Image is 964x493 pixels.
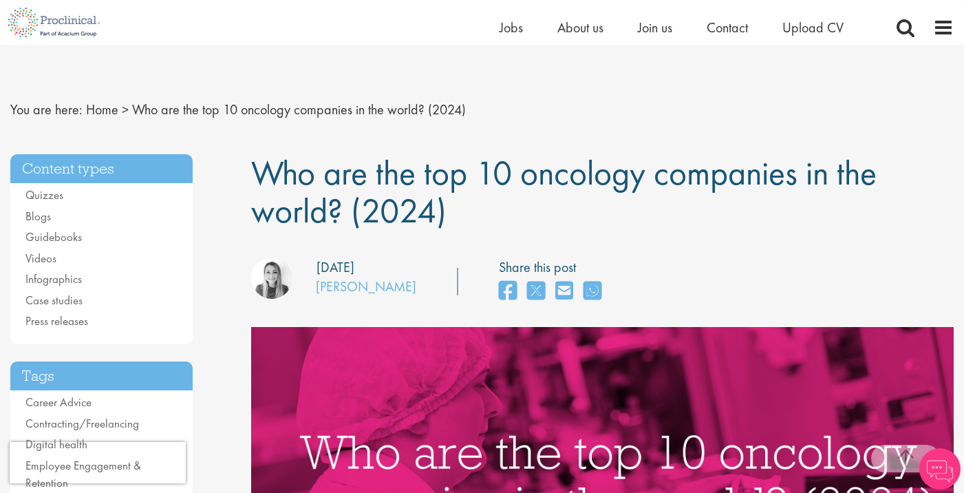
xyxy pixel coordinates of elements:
div: [DATE] [317,258,354,277]
h3: Tags [10,361,193,391]
a: Quizzes [25,187,63,202]
a: Digital health [25,437,87,452]
a: About us [557,19,603,36]
a: Upload CV [782,19,844,36]
img: Hannah Burke [251,258,292,299]
a: Contact [707,19,748,36]
img: Chatbot [919,448,961,490]
a: Jobs [500,19,523,36]
a: Career Advice [25,395,92,410]
a: share on facebook [499,277,517,306]
a: Blogs [25,209,51,224]
span: > [122,101,129,118]
a: [PERSON_NAME] [316,277,416,295]
a: share on whats app [583,277,601,306]
a: Videos [25,251,56,266]
a: Press releases [25,313,88,328]
a: Join us [638,19,672,36]
span: You are here: [10,101,83,118]
label: Share this post [499,258,608,277]
a: Guidebooks [25,229,82,244]
span: Who are the top 10 oncology companies in the world? (2024) [132,101,466,118]
a: Infographics [25,271,82,286]
a: share on email [555,277,573,306]
h3: Content types [10,154,193,184]
iframe: reCAPTCHA [10,442,186,483]
a: share on twitter [527,277,545,306]
a: Contracting/Freelancing [25,416,139,431]
a: breadcrumb link [86,101,118,118]
a: Case studies [25,293,83,308]
span: Who are the top 10 oncology companies in the world? (2024) [251,151,877,233]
